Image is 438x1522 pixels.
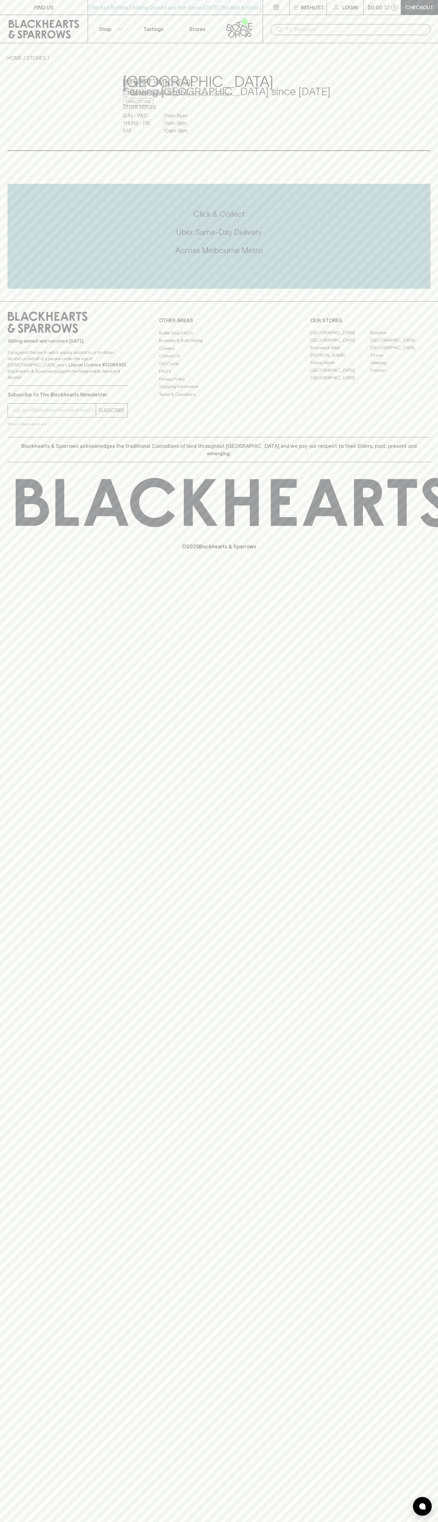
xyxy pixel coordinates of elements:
[8,349,128,380] p: It is against the law to sell or supply alcohol to, or to obtain alcohol on behalf of a person un...
[8,421,128,427] p: We will never spam you
[8,184,430,289] div: Call to action block
[159,368,279,375] a: FAQ's
[159,360,279,367] a: Gift Cards
[342,4,358,11] p: Login
[370,329,430,337] a: Braddon
[34,4,54,11] p: FIND US
[8,55,22,61] a: HOME
[69,362,126,367] strong: Liquor License #32064953
[310,367,370,374] a: [GEOGRAPHIC_DATA]
[370,344,430,352] a: [GEOGRAPHIC_DATA]
[368,4,383,11] p: $0.00
[159,383,279,391] a: Shipping Information
[13,405,96,415] input: e.g. jane@blackheartsandsparrows.com.au
[159,391,279,398] a: Terms & Conditions
[159,375,279,383] a: Privacy Policy
[310,329,370,337] a: [GEOGRAPHIC_DATA]
[310,337,370,344] a: [GEOGRAPHIC_DATA]
[393,6,395,9] p: 0
[159,337,279,344] a: Business & Bulk Gifting
[175,15,219,43] a: Stores
[99,25,111,33] p: Shop
[301,4,324,11] p: Wishlist
[143,25,163,33] p: Tastings
[8,209,430,219] h5: Click & Collect
[370,367,430,374] a: Prahran
[159,344,279,352] a: Careers
[310,344,370,352] a: Brunswick West
[159,317,279,324] p: OTHER AREAS
[88,15,132,43] button: Shop
[370,359,430,367] a: Geelong
[8,338,128,344] p: Sibling owned and run since [DATE]
[99,406,125,414] p: SUBSCRIBE
[8,227,430,237] h5: Uber Same-Day Delivery
[286,24,425,34] input: Try "Pinot noir"
[310,359,370,367] a: Fitzroy North
[131,15,175,43] a: Tastings
[310,374,370,382] a: [GEOGRAPHIC_DATA]
[8,245,430,256] h5: Across Melbourne Metro
[27,55,46,61] a: STORES
[370,352,430,359] a: Fitzroy
[310,352,370,359] a: [PERSON_NAME]
[159,352,279,360] a: Contact Us
[405,4,434,11] p: Checkout
[370,337,430,344] a: [GEOGRAPHIC_DATA]
[8,391,128,398] p: Subscribe to The Blackhearts Newsletter
[159,329,279,337] a: Bottle Drop FAQ's
[419,1503,425,1509] img: bubble-icon
[310,317,430,324] p: OUR STORES
[96,404,127,417] button: SUBSCRIBE
[12,442,426,457] p: Blackhearts & Sparrows acknowledges the traditional Custodians of land throughout [GEOGRAPHIC_DAT...
[189,25,205,33] p: Stores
